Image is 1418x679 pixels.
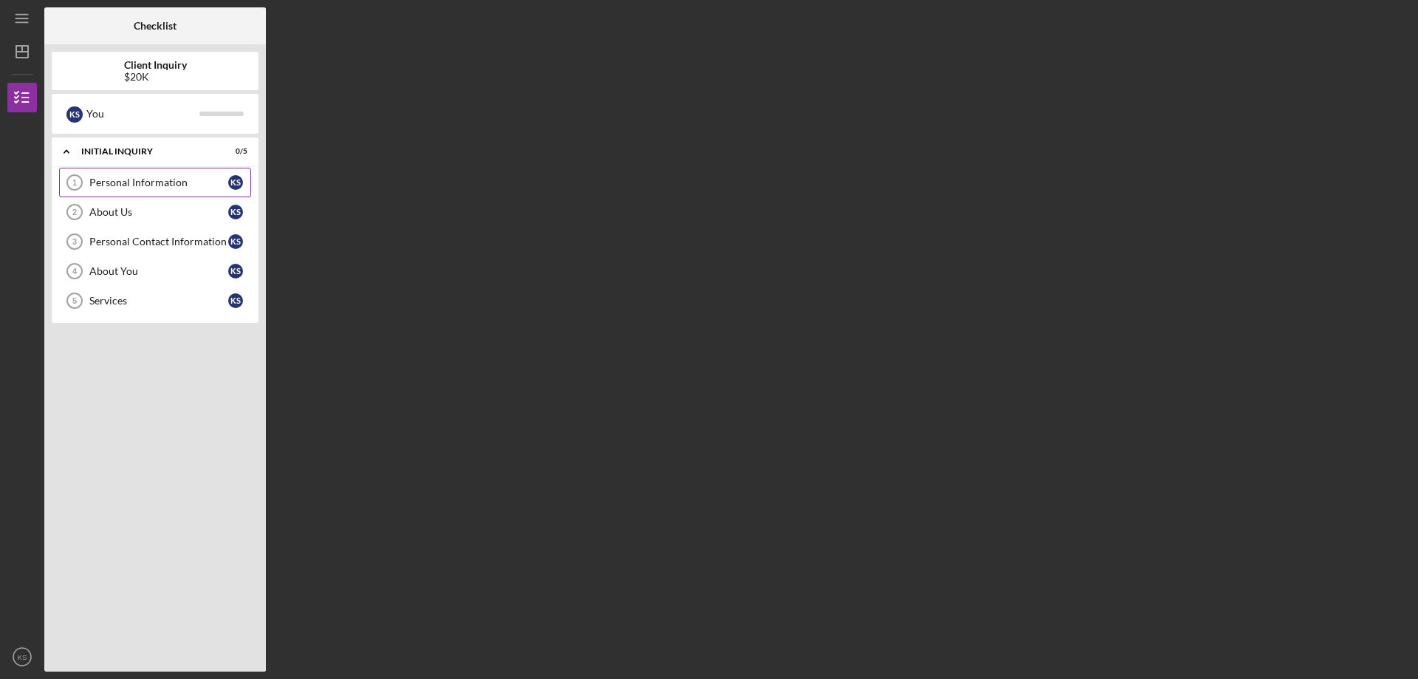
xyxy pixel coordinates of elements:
div: Personal Contact Information [89,236,228,248]
div: Initial Inquiry [81,147,210,156]
a: 1Personal InformationKS [59,168,251,197]
tspan: 2 [72,208,77,216]
div: K S [228,264,243,279]
div: K S [228,175,243,190]
div: 0 / 5 [221,147,247,156]
div: Services [89,295,228,307]
div: $20K [124,71,187,83]
div: K S [66,106,83,123]
div: K S [228,205,243,219]
tspan: 4 [72,267,78,276]
div: About You [89,265,228,277]
a: 4About YouKS [59,256,251,286]
div: K S [228,293,243,308]
b: Checklist [134,20,177,32]
a: 3Personal Contact InformationKS [59,227,251,256]
a: 2About UsKS [59,197,251,227]
tspan: 3 [72,237,77,246]
div: You [86,101,199,126]
a: 5ServicesKS [59,286,251,315]
b: Client Inquiry [124,59,187,71]
div: About Us [89,206,228,218]
tspan: 1 [72,178,77,187]
div: K S [228,234,243,249]
button: KS [7,642,37,672]
text: KS [18,653,27,661]
div: Personal Information [89,177,228,188]
tspan: 5 [72,296,77,305]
